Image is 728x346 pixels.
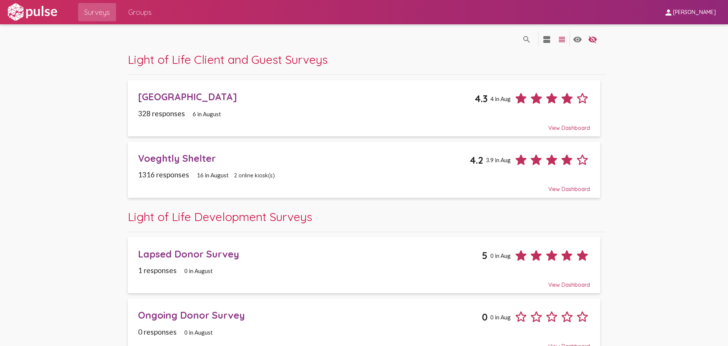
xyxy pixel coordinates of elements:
[585,31,600,46] button: language
[470,154,483,166] span: 4.2
[138,248,482,260] div: Lapsed Donor Survey
[138,327,177,336] span: 0 responses
[588,35,597,44] mat-icon: language
[184,329,213,336] span: 0 in August
[138,179,590,193] div: View Dashboard
[128,237,600,293] a: Lapsed Donor Survey50 in Aug1 responses0 in AugustView Dashboard
[554,31,570,46] button: language
[557,35,566,44] mat-icon: language
[490,252,511,259] span: 0 in Aug
[84,5,110,19] span: Surveys
[122,3,158,21] a: Groups
[475,93,488,104] span: 4.3
[138,275,590,288] div: View Dashboard
[573,35,582,44] mat-icon: language
[486,156,511,163] span: 3.9 in Aug
[197,172,229,179] span: 16 in August
[138,266,177,275] span: 1 responses
[138,91,475,103] div: [GEOGRAPHIC_DATA]
[234,172,275,179] span: 2 online kiosk(s)
[570,31,585,46] button: language
[673,9,716,16] span: [PERSON_NAME]
[138,118,590,131] div: View Dashboard
[482,311,488,323] span: 0
[6,3,58,22] img: white-logo.svg
[128,5,152,19] span: Groups
[138,152,470,164] div: Voeghtly Shelter
[138,170,189,179] span: 1316 responses
[519,31,534,46] button: language
[490,95,511,102] span: 4 in Aug
[664,8,673,17] mat-icon: person
[128,142,600,198] a: Voeghtly Shelter4.23.9 in Aug1316 responses16 in August2 online kiosk(s)View Dashboard
[193,111,221,117] span: 6 in August
[128,209,312,224] span: Light of Life Development Surveys
[490,314,511,321] span: 0 in Aug
[522,35,531,44] mat-icon: language
[128,52,328,67] span: Light of Life Client and Guest Surveys
[658,5,722,19] button: [PERSON_NAME]
[138,309,482,321] div: Ongoing Donor Survey
[542,35,551,44] mat-icon: language
[184,267,213,274] span: 0 in August
[138,109,185,118] span: 328 responses
[539,31,554,46] button: language
[128,80,600,136] a: [GEOGRAPHIC_DATA]4.34 in Aug328 responses6 in AugustView Dashboard
[78,3,116,21] a: Surveys
[482,250,488,261] span: 5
